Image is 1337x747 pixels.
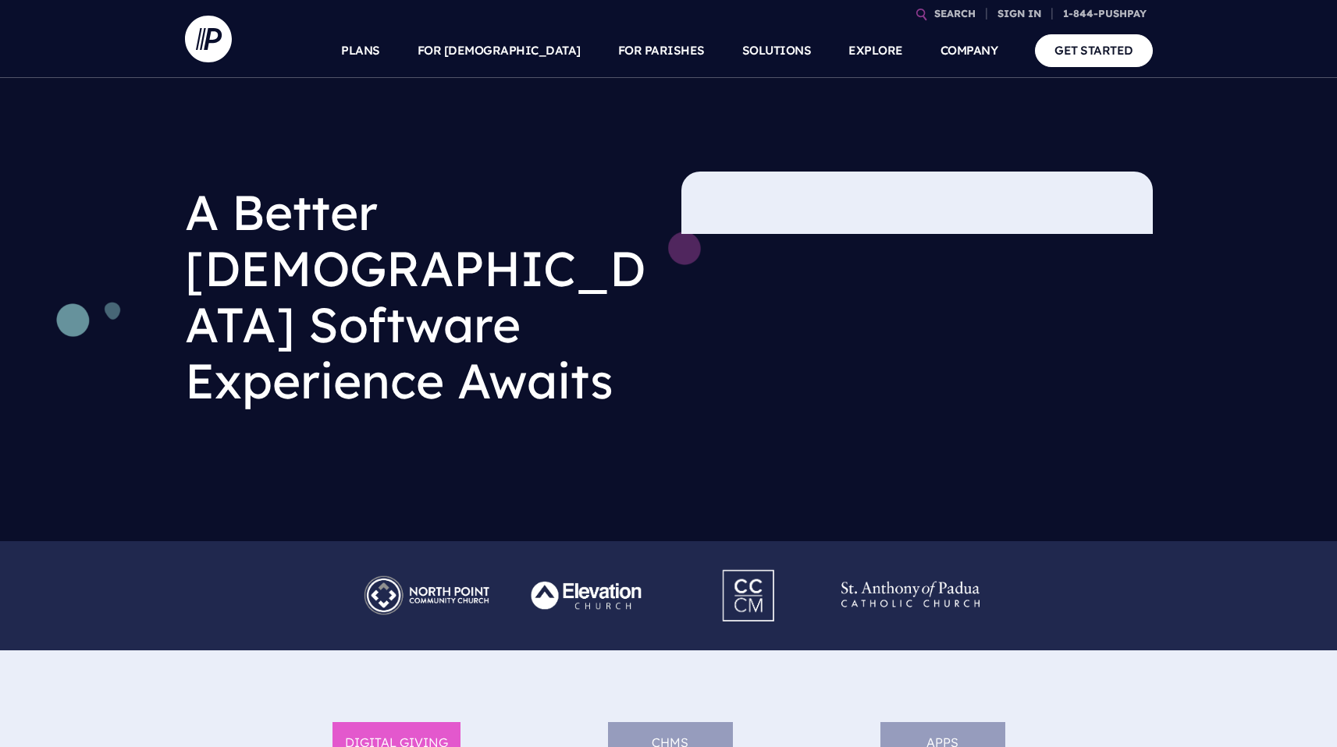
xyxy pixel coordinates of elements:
[618,23,705,78] a: FOR PARISHES
[418,23,581,78] a: FOR [DEMOGRAPHIC_DATA]
[941,23,998,78] a: COMPANY
[742,23,812,78] a: SOLUTIONS
[341,23,380,78] a: PLANS
[1035,34,1153,66] a: GET STARTED
[830,566,991,582] picture: Pushpay_Logo__StAnthony
[346,566,507,582] picture: Pushpay_Logo__NorthPoint
[507,566,669,582] picture: Pushpay_Logo__Elevation
[185,172,656,421] h1: A Better [DEMOGRAPHIC_DATA] Software Experience Awaits
[693,560,805,575] picture: Pushpay_Logo__CCM
[848,23,903,78] a: EXPLORE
